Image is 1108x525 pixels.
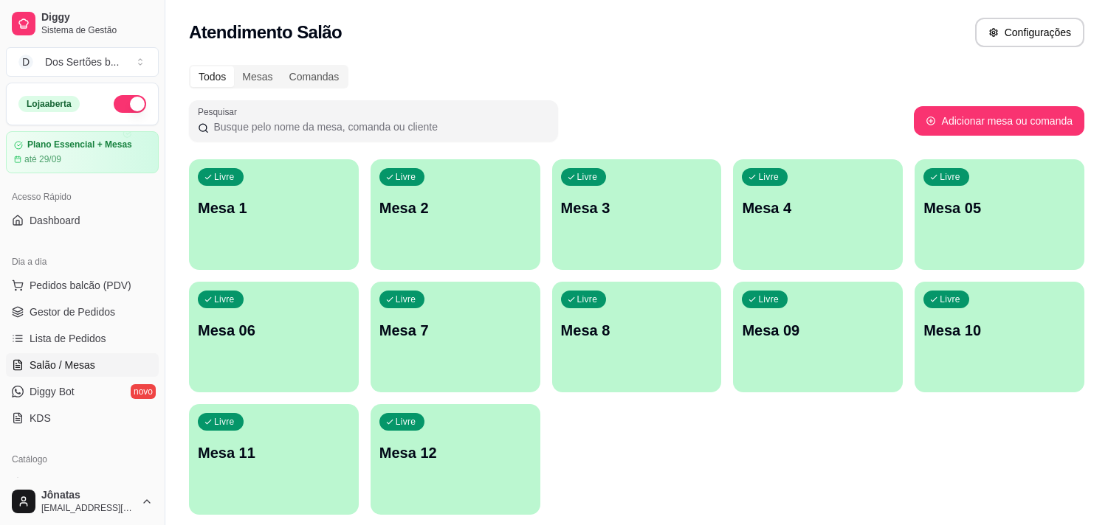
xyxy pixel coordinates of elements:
[915,282,1084,392] button: LivreMesa 10
[30,411,51,425] span: KDS
[198,442,350,463] p: Mesa 11
[214,171,235,183] p: Livre
[940,293,960,305] p: Livre
[923,320,1076,341] p: Mesa 10
[6,250,159,274] div: Dia a dia
[6,131,159,173] a: Plano Essencial + Mesasaté 29/09
[198,105,242,118] label: Pesquisar
[6,380,159,403] a: Diggy Botnovo
[577,293,598,305] p: Livre
[190,66,234,87] div: Todos
[552,282,722,392] button: LivreMesa 8
[379,442,531,463] p: Mesa 12
[189,282,359,392] button: LivreMesa 06
[6,209,159,232] a: Dashboard
[6,353,159,377] a: Salão / Mesas
[30,213,80,228] span: Dashboard
[6,274,159,297] button: Pedidos balcão (PDV)
[379,198,531,218] p: Mesa 2
[6,300,159,324] a: Gestor de Pedidos
[41,24,153,36] span: Sistema de Gestão
[30,305,115,319] span: Gestor de Pedidos
[733,159,903,270] button: LivreMesa 4
[561,198,713,218] p: Mesa 3
[6,327,159,350] a: Lista de Pedidos
[30,278,131,293] span: Pedidos balcão (PDV)
[209,119,549,134] input: Pesquisar
[30,331,106,346] span: Lista de Pedidos
[923,198,1076,218] p: Mesa 05
[6,484,159,519] button: Jônatas[EMAIL_ADDRESS][DOMAIN_NAME]
[915,159,1084,270] button: LivreMesa 05
[758,171,779,183] p: Livre
[396,416,416,428] p: Livre
[198,198,350,218] p: Mesa 1
[6,6,159,41] a: DiggySistema de Gestão
[6,47,159,77] button: Select a team
[371,282,540,392] button: LivreMesa 7
[742,198,894,218] p: Mesa 4
[6,448,159,471] div: Catálogo
[214,293,235,305] p: Livre
[758,293,779,305] p: Livre
[30,384,75,399] span: Diggy Bot
[18,55,33,69] span: D
[45,55,119,69] div: Dos Sertões b ...
[189,21,342,44] h2: Atendimento Salão
[975,18,1084,47] button: Configurações
[281,66,348,87] div: Comandas
[577,171,598,183] p: Livre
[30,358,95,372] span: Salão / Mesas
[371,159,540,270] button: LivreMesa 2
[214,416,235,428] p: Livre
[189,404,359,515] button: LivreMesa 11
[18,96,80,112] div: Loja aberta
[6,406,159,430] a: KDS
[552,159,722,270] button: LivreMesa 3
[733,282,903,392] button: LivreMesa 09
[396,171,416,183] p: Livre
[234,66,281,87] div: Mesas
[371,404,540,515] button: LivreMesa 12
[24,153,61,165] article: até 29/09
[561,320,713,341] p: Mesa 8
[30,476,71,490] span: Produtos
[940,171,960,183] p: Livre
[742,320,894,341] p: Mesa 09
[114,95,146,113] button: Alterar Status
[396,293,416,305] p: Livre
[41,502,135,514] span: [EMAIL_ADDRESS][DOMAIN_NAME]
[198,320,350,341] p: Mesa 06
[41,489,135,502] span: Jônatas
[914,106,1084,136] button: Adicionar mesa ou comanda
[6,185,159,209] div: Acesso Rápido
[27,139,132,150] article: Plano Essencial + Mesas
[6,471,159,495] a: Produtos
[379,320,531,341] p: Mesa 7
[41,11,153,24] span: Diggy
[189,159,359,270] button: LivreMesa 1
